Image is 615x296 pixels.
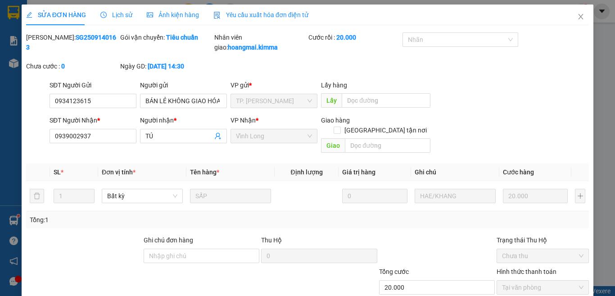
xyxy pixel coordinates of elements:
span: Tại văn phòng [502,281,583,294]
span: Cước hàng [503,168,534,176]
span: Định lượng [290,168,322,176]
input: Dọc đường [345,138,430,153]
img: icon [213,12,221,19]
button: plus [575,189,585,203]
label: Ghi chú đơn hàng [144,237,193,244]
span: Chưa thu [502,249,583,263]
div: Người nhận [140,115,227,125]
input: 0 [503,189,568,203]
span: Lấy hàng [321,82,347,89]
b: [DATE] 14:30 [148,63,184,70]
button: Close [568,5,593,30]
span: Ảnh kiện hàng [147,11,199,18]
b: Tiêu chuẩn [166,34,198,41]
span: Yêu cầu xuất hóa đơn điện tử [213,11,308,18]
span: close [577,13,584,20]
div: Chưa cước : [26,61,118,71]
input: Dọc đường [342,93,430,108]
span: VP Nhận [231,117,256,124]
input: Ghi chú đơn hàng Ghi chú cho kế toán [144,249,259,263]
span: Đơn vị tính [102,168,136,176]
span: edit [26,12,32,18]
div: Cước rồi : [308,32,401,42]
span: Lịch sử [100,11,132,18]
span: Vĩnh Long [236,129,312,143]
span: [GEOGRAPHIC_DATA] tận nơi [341,125,430,135]
div: Trạng thái Thu Hộ [497,235,589,245]
span: TP. Hồ Chí Minh [236,94,312,108]
b: hoangmai.kimma [228,44,278,51]
div: Người gửi [140,80,227,90]
label: Hình thức thanh toán [497,268,556,275]
span: Giao hàng [321,117,350,124]
div: VP gửi [231,80,317,90]
button: delete [30,189,44,203]
div: [PERSON_NAME]: [26,32,118,52]
span: Tên hàng [190,168,219,176]
span: user-add [214,132,222,140]
th: Ghi chú [411,164,499,181]
span: SL [54,168,61,176]
span: Tổng cước [379,268,409,275]
div: Ngày GD: [120,61,213,71]
span: Giao [321,138,345,153]
input: Ghi Chú [415,189,496,203]
span: Bất kỳ [107,189,177,203]
div: SĐT Người Gửi [50,80,136,90]
span: Giá trị hàng [342,168,375,176]
input: VD: Bàn, Ghế [190,189,271,203]
span: Lấy [321,93,342,108]
b: 20.000 [336,34,356,41]
div: SĐT Người Nhận [50,115,136,125]
div: Gói vận chuyển: [120,32,213,42]
b: 0 [61,63,65,70]
div: Nhân viên giao: [214,32,307,52]
span: SỬA ĐƠN HÀNG [26,11,86,18]
span: Thu Hộ [261,237,282,244]
input: 0 [342,189,407,203]
span: clock-circle [100,12,107,18]
span: picture [147,12,153,18]
div: Tổng: 1 [30,215,238,225]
